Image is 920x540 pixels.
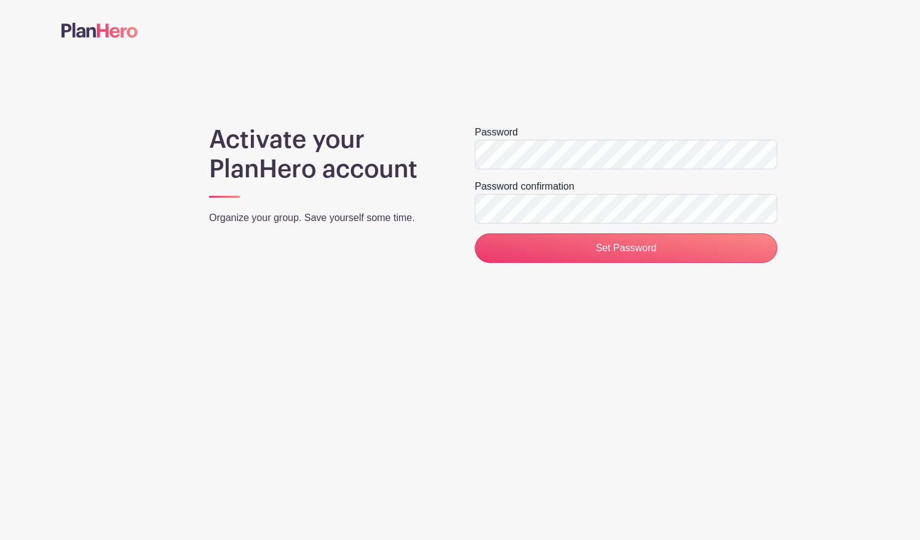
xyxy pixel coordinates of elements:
[475,125,518,140] label: Password
[475,233,777,263] input: Set Password
[61,23,138,38] img: logo-507f7623f17ff9eddc593b1ce0a138ce2505c220e1c5a4e2b4648c50719b7d32.svg
[209,125,445,184] h1: Activate your PlanHero account
[475,179,574,194] label: Password confirmation
[209,211,445,225] p: Organize your group. Save yourself some time.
